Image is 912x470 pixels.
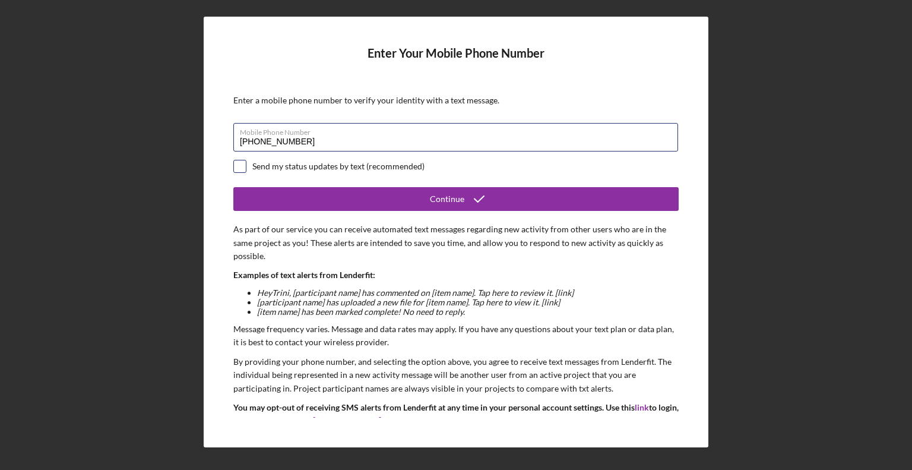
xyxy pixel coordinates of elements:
div: Send my status updates by text (recommended) [252,162,425,171]
li: [item name] has been marked complete! No need to reply. [257,307,679,317]
h4: Enter Your Mobile Phone Number [233,46,679,78]
a: link [635,402,649,412]
p: Message frequency varies. Message and data rates may apply. If you have any questions about your ... [233,323,679,349]
div: Enter a mobile phone number to verify your identity with a text message. [233,96,679,105]
div: Continue [430,187,464,211]
p: You may opt-out of receiving SMS alerts from Lenderfit at any time in your personal account setti... [233,401,679,455]
label: Mobile Phone Number [240,124,678,137]
p: Examples of text alerts from Lenderfit: [233,269,679,282]
li: Hey Trini , [participant name] has commented on [item name]. Tap here to review it. [link] [257,288,679,298]
button: Continue [233,187,679,211]
p: As part of our service you can receive automated text messages regarding new activity from other ... [233,223,679,263]
a: [DOMAIN_NAME] [313,415,381,425]
p: By providing your phone number, and selecting the option above, you agree to receive text message... [233,355,679,395]
li: [participant name] has uploaded a new file for [item name]. Tap here to view it. [link] [257,298,679,307]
